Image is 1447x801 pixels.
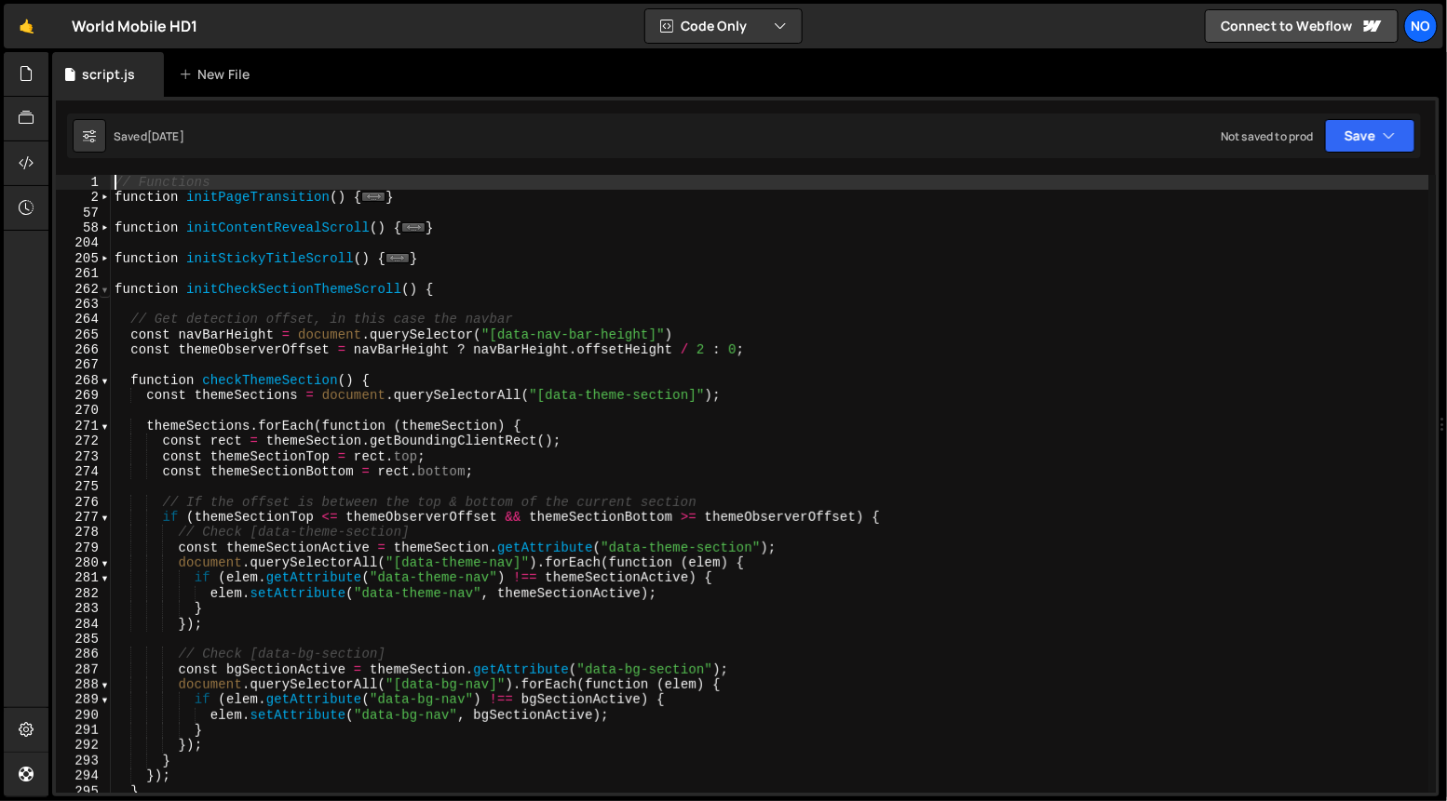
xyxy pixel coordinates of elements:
[56,479,111,494] div: 275
[56,282,111,297] div: 262
[56,632,111,647] div: 285
[147,128,184,144] div: [DATE]
[56,768,111,783] div: 294
[56,754,111,768] div: 293
[56,570,111,585] div: 281
[56,708,111,723] div: 290
[385,253,410,263] span: ...
[56,662,111,677] div: 287
[56,617,111,632] div: 284
[56,388,111,403] div: 269
[56,342,111,357] div: 266
[56,601,111,616] div: 283
[56,647,111,661] div: 286
[401,222,426,233] span: ...
[56,419,111,434] div: 271
[56,464,111,479] div: 274
[361,192,385,202] span: ...
[56,723,111,738] div: 291
[56,403,111,418] div: 270
[56,235,111,250] div: 204
[56,175,111,190] div: 1
[56,525,111,540] div: 278
[1205,9,1399,43] a: Connect to Webflow
[56,784,111,799] div: 295
[56,738,111,753] div: 292
[56,206,111,220] div: 57
[56,220,111,235] div: 58
[56,692,111,707] div: 289
[56,434,111,448] div: 272
[1221,128,1314,144] div: Not saved to prod
[82,65,135,84] div: script.js
[56,373,111,388] div: 268
[56,555,111,570] div: 280
[645,9,802,43] button: Code Only
[4,4,49,48] a: 🤙
[56,357,111,372] div: 267
[56,312,111,327] div: 264
[72,15,198,37] div: World Mobile HD1
[56,449,111,464] div: 273
[56,541,111,555] div: 279
[1404,9,1438,43] a: No
[56,190,111,205] div: 2
[1325,119,1415,153] button: Save
[56,586,111,601] div: 282
[114,128,184,144] div: Saved
[56,677,111,692] div: 288
[56,297,111,312] div: 263
[56,266,111,281] div: 261
[56,495,111,510] div: 276
[56,251,111,266] div: 205
[179,65,257,84] div: New File
[56,510,111,525] div: 277
[56,327,111,342] div: 265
